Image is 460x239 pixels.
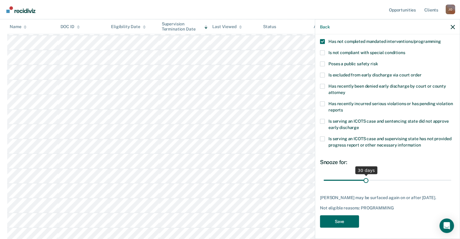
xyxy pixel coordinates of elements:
div: Open Intercom Messenger [439,218,454,233]
span: Has not completed mandated interventions/programming [328,39,441,44]
div: Supervision Termination Date [162,21,208,32]
div: Eligibility Date [111,24,146,29]
div: DOC ID [60,24,80,29]
span: Poses a public safety risk [328,61,378,66]
div: Snooze for: [320,159,455,165]
div: 30 days [355,166,377,174]
div: Status [263,24,276,29]
span: Is serving an ICOTS case and supervising state has not provided progress report or other necessar... [328,136,451,147]
img: Recidiviz [6,6,35,13]
span: Is serving an ICOTS case and sentencing state did not approve early discharge [328,118,449,130]
div: Name [10,24,27,29]
div: [PERSON_NAME] may be surfaced again on or after [DATE]. [320,195,455,200]
button: Back [320,24,330,29]
span: Has recently been denied early discharge by court or county attorney [328,83,446,95]
button: Save [320,215,359,228]
div: Not eligible reasons: PROGRAMMING [320,205,455,210]
div: Last Viewed [212,24,242,29]
button: Profile dropdown button [445,5,455,14]
div: J O [445,5,455,14]
span: Has recently incurred serious violations or has pending violation reports [328,101,453,112]
span: Is excluded from early discharge via court order [328,72,421,77]
span: Is not compliant with special conditions [328,50,405,55]
div: Assigned to [314,24,342,29]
